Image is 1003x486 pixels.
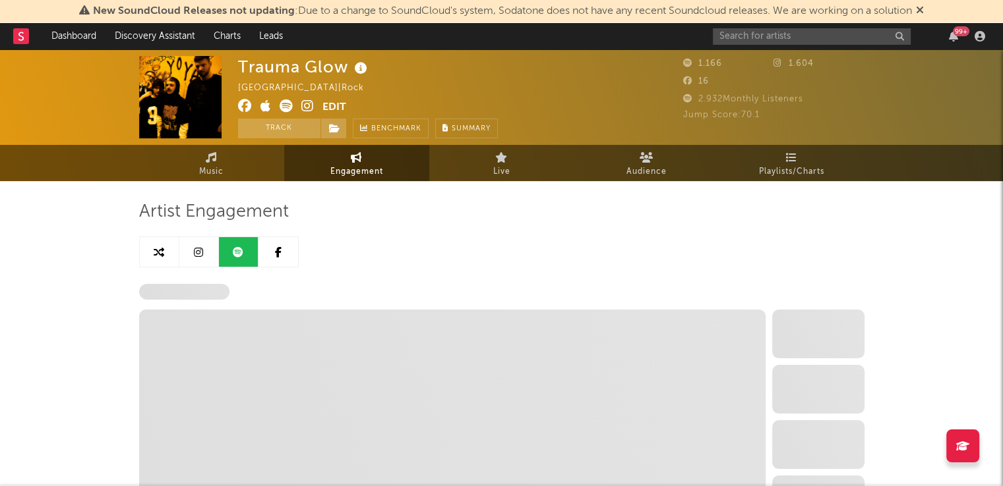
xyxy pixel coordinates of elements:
[93,6,295,16] span: New SoundCloud Releases not updating
[713,28,911,45] input: Search for artists
[199,164,224,180] span: Music
[250,23,292,49] a: Leads
[683,95,803,103] span: 2.932 Monthly Listeners
[139,145,284,181] a: Music
[238,119,320,138] button: Track
[204,23,250,49] a: Charts
[719,145,865,181] a: Playlists/Charts
[322,99,346,116] button: Edit
[683,59,722,68] span: 1.166
[774,59,814,68] span: 1.604
[493,164,510,180] span: Live
[435,119,498,138] button: Summary
[353,119,429,138] a: Benchmark
[238,80,379,96] div: [GEOGRAPHIC_DATA] | Rock
[284,145,429,181] a: Engagement
[106,23,204,49] a: Discovery Assistant
[953,26,969,36] div: 99 +
[330,164,383,180] span: Engagement
[759,164,824,180] span: Playlists/Charts
[626,164,667,180] span: Audience
[371,121,421,137] span: Benchmark
[574,145,719,181] a: Audience
[139,284,229,300] span: Spotify Followers
[139,204,289,220] span: Artist Engagement
[42,23,106,49] a: Dashboard
[683,77,709,86] span: 16
[238,56,371,78] div: Trauma Glow
[452,125,491,132] span: Summary
[916,6,924,16] span: Dismiss
[949,31,958,41] button: 99+
[683,111,760,119] span: Jump Score: 70.1
[93,6,912,16] span: : Due to a change to SoundCloud's system, Sodatone does not have any recent Soundcloud releases. ...
[429,145,574,181] a: Live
